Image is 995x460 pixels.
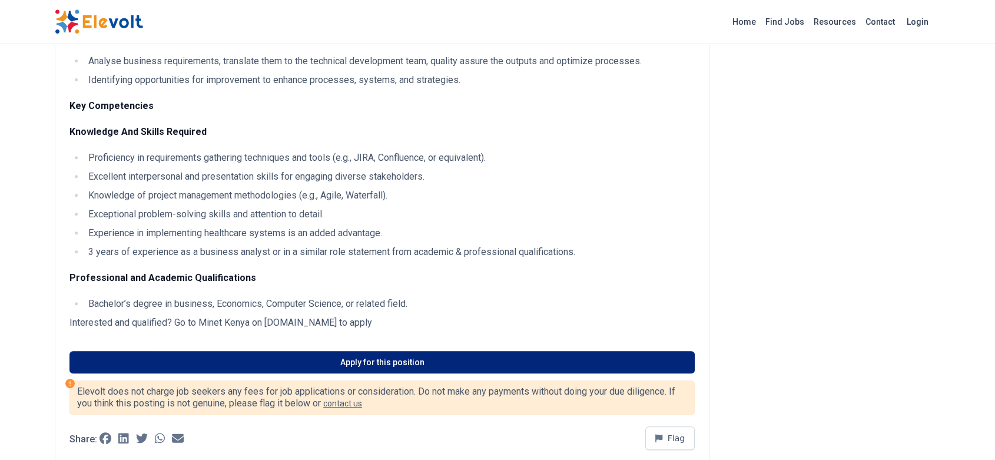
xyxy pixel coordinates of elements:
li: 3 years of experience as a business analyst or in a similar role statement from academic & profes... [85,245,695,259]
iframe: Advertisement [728,91,940,256]
a: Find Jobs [761,12,809,31]
li: Identifying opportunities for improvement to enhance processes, systems, and strategies. [85,73,695,87]
li: Exceptional problem-solving skills and attention to detail. [85,207,695,221]
strong: Key Competencies [69,100,154,111]
strong: Knowledge And Skills Required [69,126,207,137]
li: Knowledge of project management methodologies (e.g., Agile, Waterfall). [85,188,695,203]
img: Elevolt [55,9,143,34]
button: Flag [645,426,695,450]
a: contact us [323,399,362,408]
li: Excellent interpersonal and presentation skills for engaging diverse stakeholders. [85,170,695,184]
li: Proficiency in requirements gathering techniques and tools (e.g., JIRA, Confluence, or equivalent). [85,151,695,165]
iframe: Chat Widget [936,403,995,460]
a: Apply for this position [69,351,695,373]
li: Analyse business requirements, translate them to the technical development team, quality assure t... [85,54,695,68]
li: Bachelor’s degree in business, Economics, Computer Science, or related field. [85,297,695,311]
p: Share: [69,435,97,444]
strong: Professional and Academic Qualifications [69,272,256,283]
a: Resources [809,12,861,31]
li: Experience in implementing healthcare systems is an added advantage. [85,226,695,240]
p: Elevolt does not charge job seekers any fees for job applications or consideration. Do not make a... [77,386,687,409]
a: Login [900,10,936,34]
a: Contact [861,12,900,31]
p: Interested and qualified? Go to Minet Kenya on [DOMAIN_NAME] to apply [69,316,695,330]
a: Home [728,12,761,31]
